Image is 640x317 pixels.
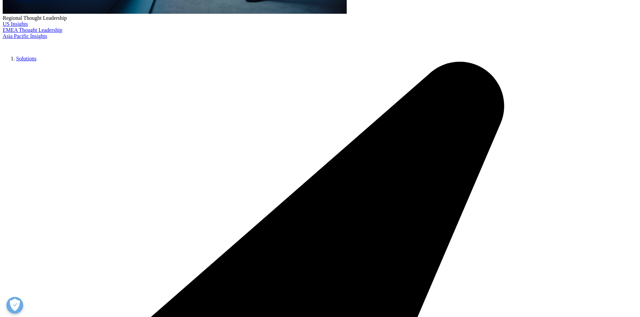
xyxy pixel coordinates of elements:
[3,33,47,39] a: Asia Pacific Insights
[3,15,637,21] div: Regional Thought Leadership
[16,56,36,61] a: Solutions
[3,27,62,33] a: EMEA Thought Leadership
[6,297,23,314] button: Open Preferences
[3,39,56,49] img: IQVIA Healthcare Information Technology and Pharma Clinical Research Company
[3,21,28,27] a: US Insights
